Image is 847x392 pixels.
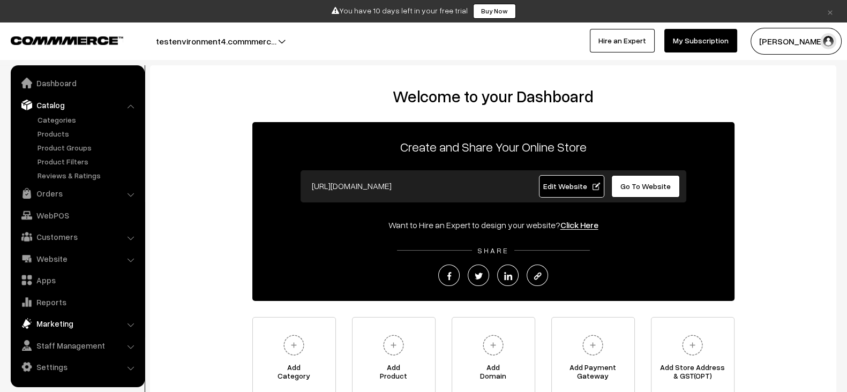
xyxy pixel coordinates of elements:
a: Customers [13,227,141,246]
a: Go To Website [611,175,680,198]
span: Add Store Address & GST(OPT) [651,363,734,385]
a: Settings [13,357,141,376]
span: Add Product [353,363,435,385]
a: WebPOS [13,206,141,225]
div: Want to Hire an Expert to design your website? [252,218,734,231]
span: Add Payment Gateway [552,363,634,385]
a: Dashboard [13,73,141,93]
a: Website [13,249,141,268]
a: Hire an Expert [590,29,655,52]
h2: Welcome to your Dashboard [161,87,826,106]
a: Product Filters [35,156,141,167]
img: plus.svg [478,330,508,360]
a: Staff Management [13,336,141,355]
a: Reports [13,292,141,312]
a: Click Here [560,220,598,230]
span: SHARE [472,246,514,255]
a: Marketing [13,314,141,333]
a: Buy Now [473,4,516,19]
a: Edit Website [539,175,604,198]
a: × [823,5,837,18]
button: [PERSON_NAME] [751,28,842,55]
img: user [820,33,836,49]
a: Catalog [13,95,141,115]
span: Add Domain [452,363,535,385]
img: plus.svg [678,330,707,360]
button: testenvironment4.commmerc… [118,28,314,55]
a: Orders [13,184,141,203]
img: plus.svg [379,330,408,360]
a: My Subscription [664,29,737,52]
a: Apps [13,270,141,290]
a: Reviews & Ratings [35,170,141,181]
span: Go To Website [620,182,671,191]
img: COMMMERCE [11,36,123,44]
a: Products [35,128,141,139]
span: Edit Website [543,182,600,191]
div: You have 10 days left in your free trial [4,4,843,19]
img: plus.svg [578,330,608,360]
img: plus.svg [279,330,309,360]
p: Create and Share Your Online Store [252,137,734,156]
a: Categories [35,114,141,125]
a: COMMMERCE [11,33,104,46]
a: Product Groups [35,142,141,153]
span: Add Category [253,363,335,385]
